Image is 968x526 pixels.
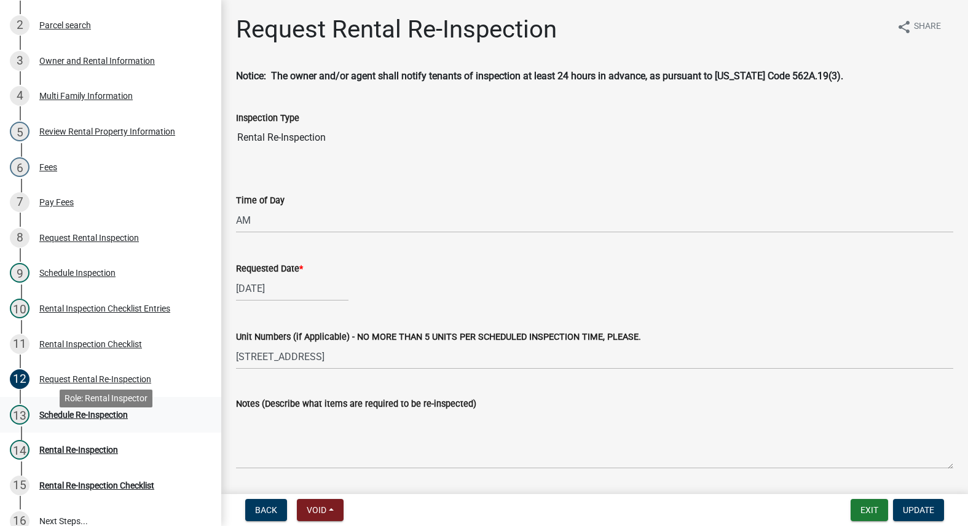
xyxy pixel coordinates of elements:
div: 8 [10,228,30,248]
div: Multi Family Information [39,92,133,100]
div: 3 [10,51,30,71]
div: Request Rental Inspection [39,234,139,242]
button: shareShare [887,15,951,39]
div: 6 [10,157,30,177]
label: Notes (Describe what items are required to be re-inspected) [236,400,476,409]
label: Time of Day [236,197,285,205]
div: 12 [10,369,30,389]
div: 10 [10,299,30,318]
i: share [897,20,911,34]
div: Request Rental Re-Inspection [39,375,151,383]
strong: Notice: The owner and/or agent shall notify tenants of inspection at least 24 hours in advance, a... [236,70,843,82]
button: Exit [851,499,888,521]
button: Void [297,499,344,521]
span: Void [307,505,326,515]
div: Schedule Re-Inspection [39,410,128,419]
div: Schedule Inspection [39,269,116,277]
label: Inspection Type [236,114,299,123]
div: Rental Re-Inspection [39,446,118,454]
div: Review Rental Property Information [39,127,175,136]
span: Share [914,20,941,34]
button: Update [893,499,944,521]
input: mm/dd/yyyy [236,276,348,301]
div: 7 [10,192,30,212]
div: 4 [10,86,30,106]
button: Back [245,499,287,521]
div: Parcel search [39,21,91,29]
div: 2 [10,15,30,35]
div: Rental Inspection Checklist [39,340,142,348]
div: Rental Inspection Checklist Entries [39,304,170,313]
div: Fees [39,163,57,171]
h1: Request Rental Re-Inspection [236,15,557,44]
div: Rental Re-Inspection Checklist [39,481,154,490]
div: 5 [10,122,30,141]
div: Owner and Rental Information [39,57,155,65]
div: 9 [10,263,30,283]
div: Role: Rental Inspector [60,390,152,407]
span: Back [255,505,277,515]
div: 11 [10,334,30,354]
label: Unit Numbers (if Applicable) - NO MORE THAN 5 UNITS PER SCHEDULED INSPECTION TIME, PLEASE. [236,333,641,342]
label: Requested Date [236,265,303,273]
div: Pay Fees [39,198,74,206]
div: 15 [10,476,30,495]
span: Update [903,505,934,515]
div: 14 [10,440,30,460]
div: 13 [10,405,30,425]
